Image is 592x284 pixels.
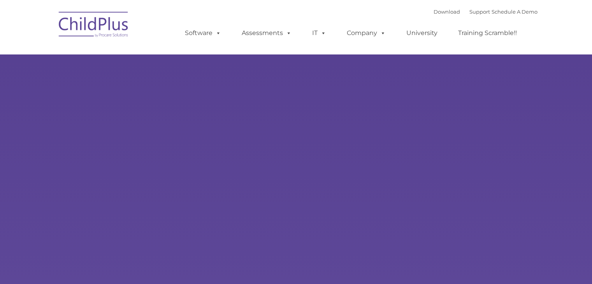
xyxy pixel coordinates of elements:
font: | [434,9,538,15]
img: ChildPlus by Procare Solutions [55,6,133,45]
a: Training Scramble!! [450,25,525,41]
a: IT [304,25,334,41]
a: Schedule A Demo [492,9,538,15]
a: Company [339,25,393,41]
a: Assessments [234,25,299,41]
a: Download [434,9,460,15]
a: University [399,25,445,41]
a: Software [177,25,229,41]
a: Support [469,9,490,15]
